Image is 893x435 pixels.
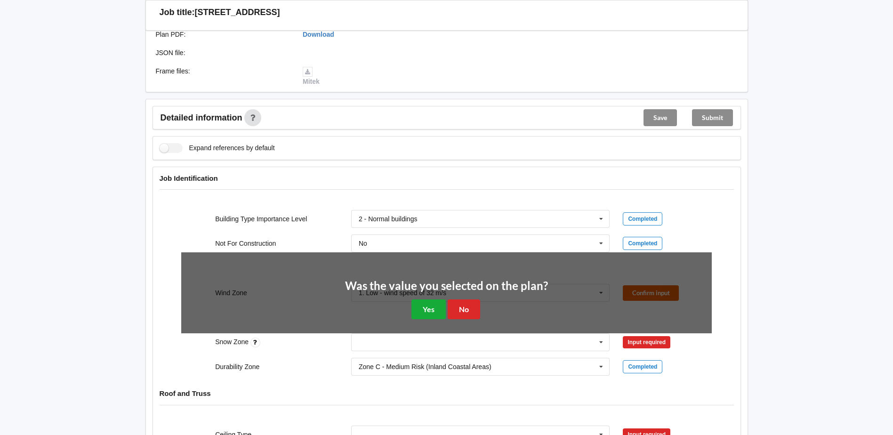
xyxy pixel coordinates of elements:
div: Input required [623,336,670,348]
h2: Was the value you selected on the plan? [345,279,548,293]
div: Completed [623,212,662,226]
div: 2 - Normal buildings [359,216,418,222]
button: No [448,299,480,319]
div: JSON file : [149,48,297,57]
span: Detailed information [161,113,242,122]
div: Completed [623,360,662,373]
label: Durability Zone [215,363,259,371]
h4: Job Identification [160,174,734,183]
h3: [STREET_ADDRESS] [195,7,280,18]
div: No [359,240,367,247]
a: Download [303,31,334,38]
div: Completed [623,237,662,250]
div: Plan PDF : [149,30,297,39]
h3: Job title: [160,7,195,18]
div: Zone C - Medium Risk (Inland Coastal Areas) [359,363,491,370]
label: Building Type Importance Level [215,215,307,223]
h4: Roof and Truss [160,389,734,398]
label: Snow Zone [215,338,250,346]
a: Mitek [303,67,320,85]
label: Not For Construction [215,240,276,247]
label: Expand references by default [160,143,275,153]
button: Yes [411,299,446,319]
div: Frame files : [149,66,297,86]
